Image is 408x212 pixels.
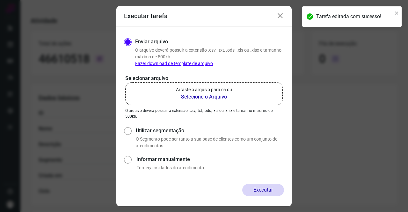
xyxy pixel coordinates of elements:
[176,93,232,101] b: Selecione o Arquivo
[124,12,168,20] h3: Executar tarefa
[176,86,232,93] p: Arraste o arquivo para cá ou
[136,136,284,149] p: O Segmento pode ser tanto a sua base de clientes como um conjunto de atendimentos.
[135,47,284,67] p: O arquivo deverá possuir a extensão .csv, .txt, .ods, .xls ou .xlsx e tamanho máximo de 500kb.
[136,127,284,135] label: Utilizar segmentação
[316,13,393,20] div: Tarefa editada com sucesso!
[125,75,283,82] p: Selecionar arquivo
[135,38,168,46] label: Enviar arquivo
[125,108,283,119] p: O arquivo deverá possuir a extensão .csv, .txt, .ods, .xls ou .xlsx e tamanho máximo de 500kb.
[242,184,284,196] button: Executar
[135,61,213,66] a: Fazer download de template de arquivo
[136,156,284,163] label: Informar manualmente
[136,164,284,171] p: Forneça os dados do atendimento.
[395,9,399,17] button: close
